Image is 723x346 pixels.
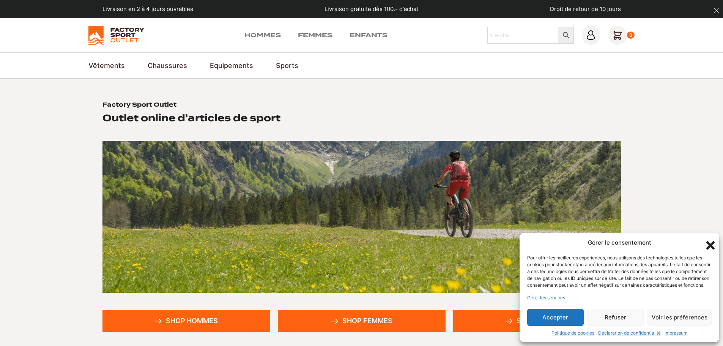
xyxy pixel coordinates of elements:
a: Sports [276,60,298,71]
p: Livraison en 2 à 4 jours ouvrables [102,5,193,14]
input: Chercher [487,27,558,44]
a: Equipements [210,60,253,71]
p: Livraison gratuite dès 100.- d'achat [324,5,418,14]
button: Accepter [527,309,584,326]
a: Hommes [244,31,281,40]
a: Politique de cookies [551,330,594,337]
button: Refuser [588,309,644,326]
h1: Factory Sport Outlet [102,101,176,109]
button: Voir les préférences [647,309,712,326]
a: Gérer les services [527,294,565,301]
a: Femmes [298,31,332,40]
button: dismiss [710,4,723,17]
div: 0 [627,32,635,39]
p: Droit de retour de 10 jours [550,5,621,14]
h2: Outlet online d'articles de sport [102,112,280,124]
div: Fermer la boîte de dialogue [704,239,712,246]
a: Chaussures [148,60,187,71]
a: Enfants [350,31,387,40]
div: Pour offrir les meilleures expériences, nous utilisons des technologies telles que les cookies po... [527,254,711,289]
a: Shop hommes [102,310,270,332]
a: Déclaration de confidentialité [598,330,661,337]
div: Gérer le consentement [588,239,651,247]
img: Factory Sport Outlet [88,26,144,45]
a: Impressum [665,330,687,337]
a: Vêtements [88,60,125,71]
a: Shop enfants [453,310,621,332]
a: Shop femmes [278,310,446,332]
